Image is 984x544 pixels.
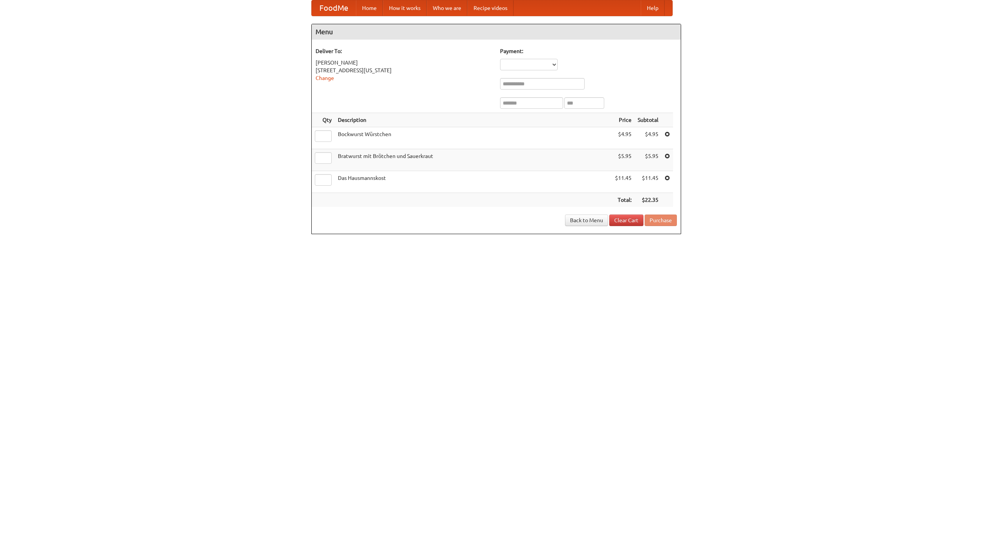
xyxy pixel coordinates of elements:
[635,171,662,193] td: $11.45
[467,0,514,16] a: Recipe videos
[612,171,635,193] td: $11.45
[612,127,635,149] td: $4.95
[612,193,635,207] th: Total:
[609,215,643,226] a: Clear Cart
[316,59,492,67] div: [PERSON_NAME]
[335,171,612,193] td: Das Hausmannskost
[356,0,383,16] a: Home
[635,127,662,149] td: $4.95
[641,0,665,16] a: Help
[635,149,662,171] td: $5.95
[335,127,612,149] td: Bockwurst Würstchen
[335,149,612,171] td: Bratwurst mit Brötchen und Sauerkraut
[645,215,677,226] button: Purchase
[312,24,681,40] h4: Menu
[427,0,467,16] a: Who we are
[635,113,662,127] th: Subtotal
[316,47,492,55] h5: Deliver To:
[312,113,335,127] th: Qty
[383,0,427,16] a: How it works
[312,0,356,16] a: FoodMe
[335,113,612,127] th: Description
[316,75,334,81] a: Change
[316,67,492,74] div: [STREET_ADDRESS][US_STATE]
[500,47,677,55] h5: Payment:
[612,149,635,171] td: $5.95
[612,113,635,127] th: Price
[565,215,608,226] a: Back to Menu
[635,193,662,207] th: $22.35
